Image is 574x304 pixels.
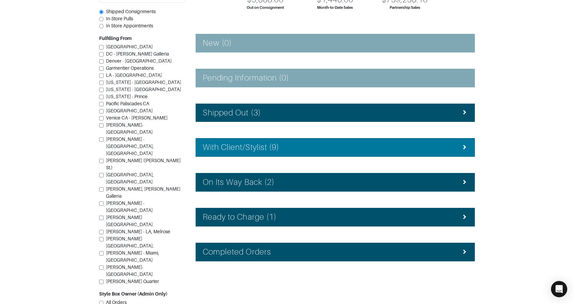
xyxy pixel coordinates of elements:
[106,72,162,78] span: LA - [GEOGRAPHIC_DATA]
[99,173,104,177] input: [GEOGRAPHIC_DATA], [GEOGRAPHIC_DATA]
[106,115,168,121] span: Venice CA - [PERSON_NAME]
[203,247,271,257] h4: Completed Orders
[106,44,153,49] span: [GEOGRAPHIC_DATA]
[99,123,104,128] input: [PERSON_NAME]-[GEOGRAPHIC_DATA]
[106,264,153,277] span: [PERSON_NAME]- [GEOGRAPHIC_DATA]
[106,186,180,199] span: [PERSON_NAME], [PERSON_NAME] Galleria
[99,290,168,298] label: Style Box Owner (Admin Only)
[99,280,104,284] input: [PERSON_NAME] Quarter
[99,201,104,206] input: [PERSON_NAME] - [GEOGRAPHIC_DATA]
[106,172,154,184] span: [GEOGRAPHIC_DATA], [GEOGRAPHIC_DATA]
[99,81,104,85] input: [US_STATE] - [GEOGRAPHIC_DATA]
[99,116,104,121] input: Venice CA - [PERSON_NAME]
[106,279,159,284] span: [PERSON_NAME] Quarter
[99,88,104,92] input: [US_STATE] - [GEOGRAPHIC_DATA]
[106,236,154,248] span: [PERSON_NAME][GEOGRAPHIC_DATA].
[99,66,104,71] input: Garmentier Operations
[106,158,181,170] span: [PERSON_NAME] ([PERSON_NAME] St.)
[106,108,153,113] span: [GEOGRAPHIC_DATA]
[106,229,170,234] span: [PERSON_NAME] - LA, Melrose
[99,137,104,142] input: [PERSON_NAME] - [GEOGRAPHIC_DATA], [GEOGRAPHIC_DATA]
[106,250,159,263] span: [PERSON_NAME] - Miami, [GEOGRAPHIC_DATA]
[203,177,274,187] h4: On Its Way Back (2)
[203,73,289,83] h4: Pending Information (0)
[106,200,153,213] span: [PERSON_NAME] - [GEOGRAPHIC_DATA]
[106,215,153,227] span: [PERSON_NAME][GEOGRAPHIC_DATA]
[106,9,156,14] span: Shipped Consignments
[203,143,279,152] h4: With Client/Stylist (9)
[106,16,133,21] span: In-Store Pulls
[99,10,104,14] input: Shipped Consignments
[551,281,567,297] div: Open Intercom Messenger
[99,102,104,106] input: Pacific Paliscades CA
[99,24,104,28] input: In Store Appointments
[99,17,104,21] input: In-Store Pulls
[203,38,232,48] h4: New (0)
[106,80,181,85] span: [US_STATE] - [GEOGRAPHIC_DATA]
[99,237,104,241] input: [PERSON_NAME][GEOGRAPHIC_DATA].
[106,122,153,135] span: [PERSON_NAME]-[GEOGRAPHIC_DATA]
[99,95,104,99] input: [US_STATE] - Prince
[106,58,172,64] span: Denver - [GEOGRAPHIC_DATA]
[99,251,104,256] input: [PERSON_NAME] - Miami, [GEOGRAPHIC_DATA]
[203,212,277,222] h4: Ready to Charge (1)
[99,159,104,163] input: [PERSON_NAME] ([PERSON_NAME] St.)
[106,51,169,57] span: DC - [PERSON_NAME] Galleria
[106,87,181,92] span: [US_STATE] - [GEOGRAPHIC_DATA]
[247,5,284,10] div: Out on Consignment
[390,5,420,10] div: Partnership Sales
[99,52,104,57] input: DC - [PERSON_NAME] Galleria
[99,45,104,49] input: [GEOGRAPHIC_DATA]
[106,136,154,156] span: [PERSON_NAME] - [GEOGRAPHIC_DATA], [GEOGRAPHIC_DATA]
[99,35,132,42] label: Fulfilling From
[106,94,148,99] span: [US_STATE] - Prince
[99,230,104,234] input: [PERSON_NAME] - LA, Melrose
[106,65,154,71] span: Garmentier Operations
[99,59,104,64] input: Denver - [GEOGRAPHIC_DATA]
[99,216,104,220] input: [PERSON_NAME][GEOGRAPHIC_DATA]
[99,109,104,113] input: [GEOGRAPHIC_DATA]
[317,5,353,10] div: Month-to-Date Sales
[106,101,149,106] span: Pacific Paliscades CA
[99,265,104,270] input: [PERSON_NAME]- [GEOGRAPHIC_DATA]
[106,23,153,28] span: In Store Appointments
[99,187,104,192] input: [PERSON_NAME], [PERSON_NAME] Galleria
[99,73,104,78] input: LA - [GEOGRAPHIC_DATA]
[203,108,261,118] h4: Shipped Out (3)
